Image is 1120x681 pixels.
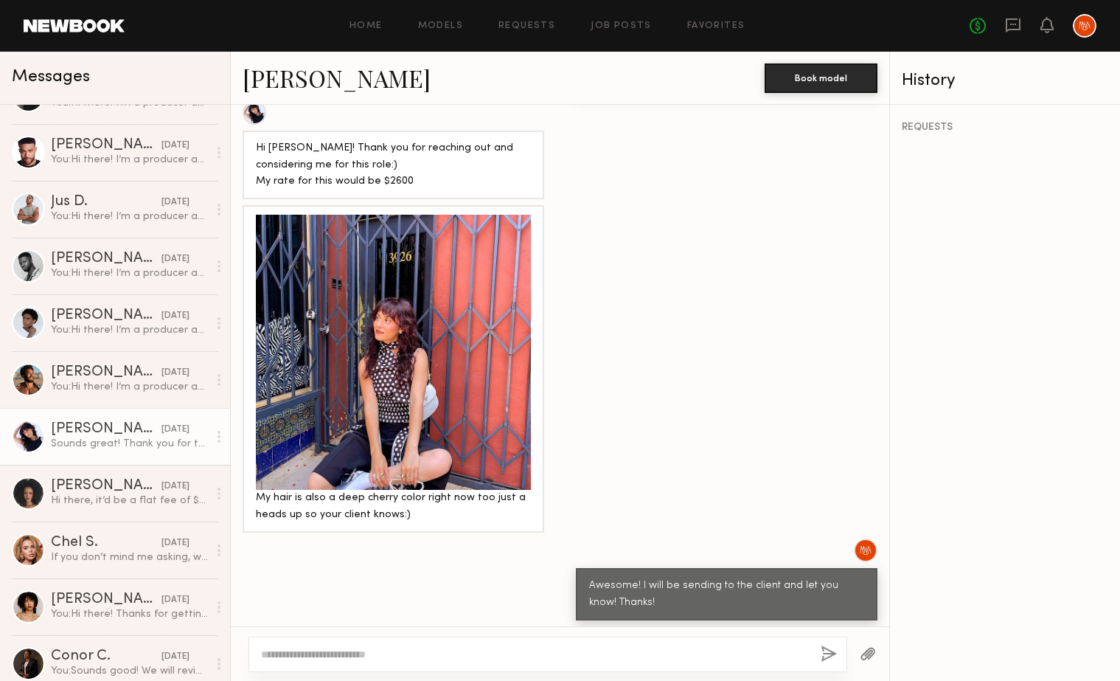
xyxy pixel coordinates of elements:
[589,578,864,612] div: Awesome! I will be sending to the client and let you know! Thanks!
[902,72,1108,89] div: History
[765,71,877,83] a: Book model
[161,252,189,266] div: [DATE]
[51,664,208,678] div: You: Sounds good! We will review and get back to you!
[161,139,189,153] div: [DATE]
[161,480,189,494] div: [DATE]
[51,308,161,323] div: [PERSON_NAME]
[161,593,189,607] div: [DATE]
[51,365,161,380] div: [PERSON_NAME]
[256,140,531,191] div: Hi [PERSON_NAME]! Thank you for reaching out and considering me for this role:) My rate for this ...
[51,266,208,280] div: You: Hi there! I’m a producer at Makers & Allies, and we’d love to book you for an upcoming lifes...
[51,607,208,621] div: You: Hi there! Thanks for getting back to me! I'll follow up with the client and keep you posted,...
[498,21,555,31] a: Requests
[51,195,161,210] div: Jus D.
[12,69,90,86] span: Messages
[591,21,652,31] a: Job Posts
[161,423,189,437] div: [DATE]
[51,437,208,451] div: Sounds great! Thank you for the update:)
[51,536,161,550] div: Chel S.
[51,380,208,394] div: You: Hi there! I’m a producer at Makers & Allies, and we’d love to book you for an upcoming lifes...
[51,422,161,437] div: [PERSON_NAME]
[51,494,208,508] div: Hi there, it’d be a flat fee of $200 for the travel days
[256,490,531,524] div: My hair is also a deep cherry color right now too just a heads up so your client knows:)
[51,252,161,266] div: [PERSON_NAME]
[51,592,161,607] div: [PERSON_NAME]
[161,650,189,664] div: [DATE]
[687,21,745,31] a: Favorites
[51,138,161,153] div: [PERSON_NAME]
[765,63,877,93] button: Book model
[161,366,189,380] div: [DATE]
[161,309,189,323] div: [DATE]
[51,323,208,337] div: You: Hi there! I’m a producer at Makers & Allies, and we’d love to book you for an upcoming lifes...
[51,649,161,664] div: Conor C.
[161,196,189,210] div: [DATE]
[349,21,383,31] a: Home
[418,21,463,31] a: Models
[51,153,208,167] div: You: Hi there! I’m a producer at Makers & Allies, and we’d love to book you for an upcoming lifes...
[51,210,208,224] div: You: Hi there! I’m a producer at Makers & Allies, and we’d love to book you for an upcoming lifes...
[51,550,208,564] div: If you don’t mind me asking, what is your budget for this project? If I am still able to afford p...
[51,479,161,494] div: [PERSON_NAME]
[902,122,1108,133] div: REQUESTS
[161,536,189,550] div: [DATE]
[243,62,431,94] a: [PERSON_NAME]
